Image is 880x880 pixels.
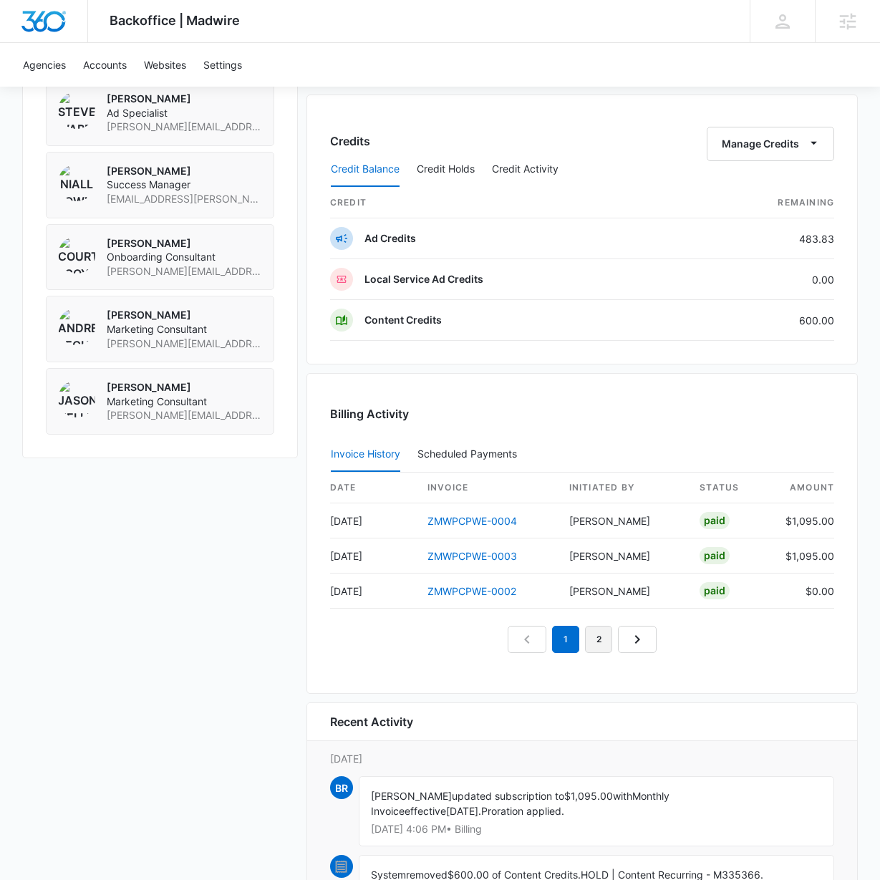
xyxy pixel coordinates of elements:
[492,153,559,187] button: Credit Activity
[774,538,834,574] td: $1,095.00
[107,380,262,395] p: [PERSON_NAME]
[364,272,483,286] p: Local Service Ad Credits
[481,805,564,817] span: Proration applied.
[585,626,612,653] a: Page 2
[107,120,262,134] span: [PERSON_NAME][EMAIL_ADDRESS][PERSON_NAME][DOMAIN_NAME]
[417,449,523,459] div: Scheduled Payments
[107,408,262,422] span: [PERSON_NAME][EMAIL_ADDRESS][PERSON_NAME][DOMAIN_NAME]
[552,626,579,653] em: 1
[405,805,446,817] span: effective
[371,824,822,834] p: [DATE] 4:06 PM • Billing
[330,473,416,503] th: date
[330,188,687,218] th: credit
[107,106,262,120] span: Ad Specialist
[613,790,632,802] span: with
[107,92,262,106] p: [PERSON_NAME]
[564,790,613,802] span: $1,095.00
[558,503,689,538] td: [PERSON_NAME]
[416,473,558,503] th: invoice
[107,250,262,264] span: Onboarding Consultant
[707,127,834,161] button: Manage Credits
[58,92,95,129] img: Steven Warren
[135,43,195,87] a: Websites
[195,43,251,87] a: Settings
[74,43,135,87] a: Accounts
[107,164,262,178] p: [PERSON_NAME]
[427,550,517,562] a: ZMWPCPWE-0003
[446,805,481,817] span: [DATE].
[687,218,835,259] td: 483.83
[364,231,416,246] p: Ad Credits
[107,395,262,409] span: Marketing Consultant
[107,264,262,279] span: [PERSON_NAME][EMAIL_ADDRESS][PERSON_NAME][DOMAIN_NAME]
[687,300,835,341] td: 600.00
[558,473,689,503] th: Initiated By
[107,178,262,192] span: Success Manager
[331,153,400,187] button: Credit Balance
[371,790,452,802] span: [PERSON_NAME]
[107,192,262,206] span: [EMAIL_ADDRESS][PERSON_NAME][DOMAIN_NAME]
[58,308,95,345] img: Andrew Rechtsteiner
[14,43,74,87] a: Agencies
[58,164,95,201] img: Niall Fowler
[330,132,370,150] h3: Credits
[330,751,834,766] p: [DATE]
[700,582,730,599] div: Paid
[330,405,834,422] h3: Billing Activity
[331,437,400,472] button: Invoice History
[107,322,262,337] span: Marketing Consultant
[774,503,834,538] td: $1,095.00
[58,236,95,274] img: Courtney Coy
[330,574,416,609] td: [DATE]
[700,512,730,529] div: Paid
[687,259,835,300] td: 0.00
[452,790,564,802] span: updated subscription to
[688,473,774,503] th: status
[417,153,475,187] button: Credit Holds
[427,515,517,527] a: ZMWPCPWE-0004
[107,308,262,322] p: [PERSON_NAME]
[107,236,262,251] p: [PERSON_NAME]
[330,776,353,799] span: BR
[330,503,416,538] td: [DATE]
[558,574,689,609] td: [PERSON_NAME]
[58,380,95,417] img: Jason Hellem
[427,585,516,597] a: ZMWPCPWE-0002
[110,13,240,28] span: Backoffice | Madwire
[107,337,262,351] span: [PERSON_NAME][EMAIL_ADDRESS][PERSON_NAME][DOMAIN_NAME]
[330,538,416,574] td: [DATE]
[330,713,413,730] h6: Recent Activity
[774,473,834,503] th: amount
[774,574,834,609] td: $0.00
[618,626,657,653] a: Next Page
[687,188,835,218] th: Remaining
[700,547,730,564] div: Paid
[558,538,689,574] td: [PERSON_NAME]
[364,313,442,327] p: Content Credits
[508,626,657,653] nav: Pagination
